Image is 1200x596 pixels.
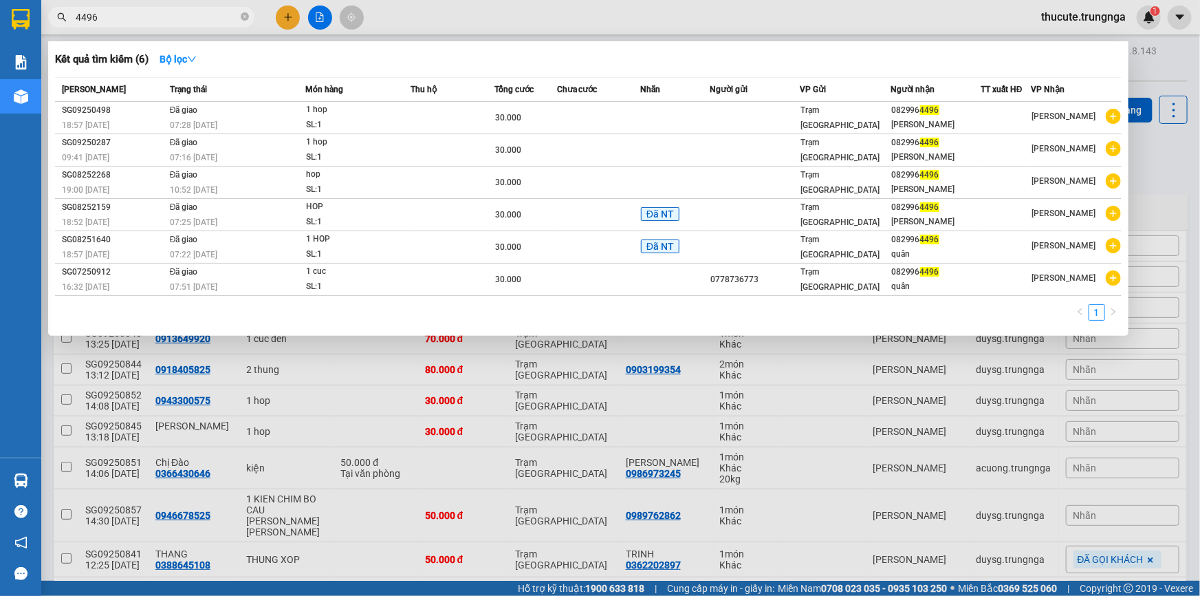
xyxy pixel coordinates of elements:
span: notification [14,536,28,549]
span: [PERSON_NAME] [1032,176,1095,186]
span: 07:28 [DATE] [170,120,217,130]
div: SL: 1 [306,182,409,198]
span: Trạm [GEOGRAPHIC_DATA] [800,267,880,292]
span: Nhãn [640,85,660,94]
div: 082996 [891,136,980,150]
span: left [1076,308,1084,316]
img: warehouse-icon [14,473,28,488]
span: down [187,54,197,64]
span: Trạm [GEOGRAPHIC_DATA] [800,235,880,259]
div: 1 cuc [306,264,409,279]
span: 30.000 [495,242,521,252]
div: [PERSON_NAME] [891,150,980,164]
span: 09:41 [DATE] [62,153,109,162]
li: Previous Page [1072,304,1089,321]
span: 4496 [920,105,939,115]
span: 30.000 [495,178,521,187]
span: Trạng thái [170,85,207,94]
span: 4496 [920,138,939,147]
span: Tổng cước [494,85,534,94]
span: Thu hộ [411,85,437,94]
span: Người gửi [710,85,748,94]
span: Đã giao [170,138,198,147]
span: plus-circle [1106,141,1121,156]
span: 07:16 [DATE] [170,153,217,162]
img: logo-vxr [12,9,30,30]
span: 19:00 [DATE] [62,185,109,195]
span: 10:52 [DATE] [170,185,217,195]
span: plus-circle [1106,238,1121,253]
div: hop [306,167,409,182]
span: 30.000 [495,210,521,220]
div: 1 hop [306,135,409,150]
span: 07:22 [DATE] [170,250,217,259]
span: Đã NT [641,240,679,253]
div: SL: 1 [306,118,409,133]
span: Trạm [GEOGRAPHIC_DATA] [800,105,880,130]
span: 30.000 [495,145,521,155]
li: 1 [1089,304,1105,321]
button: Bộ lọcdown [149,48,208,70]
span: 30.000 [495,275,521,284]
span: 4496 [920,267,939,277]
span: 4496 [920,170,939,180]
span: Đã giao [170,267,198,277]
div: quân [891,247,980,262]
div: 0778736773 [710,273,799,287]
span: [PERSON_NAME] [1032,111,1095,121]
strong: Bộ lọc [160,54,197,65]
span: Trạm [GEOGRAPHIC_DATA] [800,138,880,162]
div: SG09250287 [62,136,166,150]
span: Người nhận [891,85,935,94]
span: Trạm [GEOGRAPHIC_DATA] [800,170,880,195]
span: [PERSON_NAME] [1032,241,1095,251]
div: 082996 [891,233,980,247]
span: [PERSON_NAME] [62,85,126,94]
div: SL: 1 [306,247,409,262]
span: close-circle [241,12,249,21]
h3: Kết quả tìm kiếm ( 6 ) [55,52,149,67]
div: 082996 [891,103,980,118]
div: SG08251640 [62,233,166,247]
div: 082996 [891,168,980,182]
div: quân [891,279,980,294]
span: plus-circle [1106,270,1121,286]
span: plus-circle [1106,206,1121,221]
img: solution-icon [14,55,28,70]
span: message [14,567,28,580]
button: left [1072,304,1089,321]
span: Đã NT [641,207,679,221]
span: Chưa cước [557,85,598,94]
span: search [57,12,67,22]
span: question-circle [14,505,28,518]
input: Tìm tên, số ĐT hoặc mã đơn [76,10,238,25]
span: 18:57 [DATE] [62,120,109,130]
span: Đã giao [170,235,198,244]
span: 18:52 [DATE] [62,217,109,227]
span: Đã giao [170,202,198,212]
div: [PERSON_NAME] [891,215,980,229]
div: HOP [306,200,409,215]
span: Đã giao [170,105,198,115]
a: 1 [1089,305,1104,320]
span: right [1109,308,1117,316]
span: 18:57 [DATE] [62,250,109,259]
button: right [1105,304,1122,321]
span: 16:32 [DATE] [62,282,109,292]
span: plus-circle [1106,173,1121,189]
span: VP Gửi [800,85,826,94]
span: 07:25 [DATE] [170,217,217,227]
span: [PERSON_NAME] [1032,144,1095,153]
div: SL: 1 [306,215,409,230]
span: close-circle [241,11,249,24]
span: Đã giao [170,170,198,180]
span: TT xuất HĐ [981,85,1023,94]
div: SG09250498 [62,103,166,118]
span: VP Nhận [1031,85,1065,94]
span: 07:51 [DATE] [170,282,217,292]
div: [PERSON_NAME] [891,118,980,132]
div: 1 HOP [306,232,409,247]
div: SG08252268 [62,168,166,182]
span: 30.000 [495,113,521,123]
li: Next Page [1105,304,1122,321]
